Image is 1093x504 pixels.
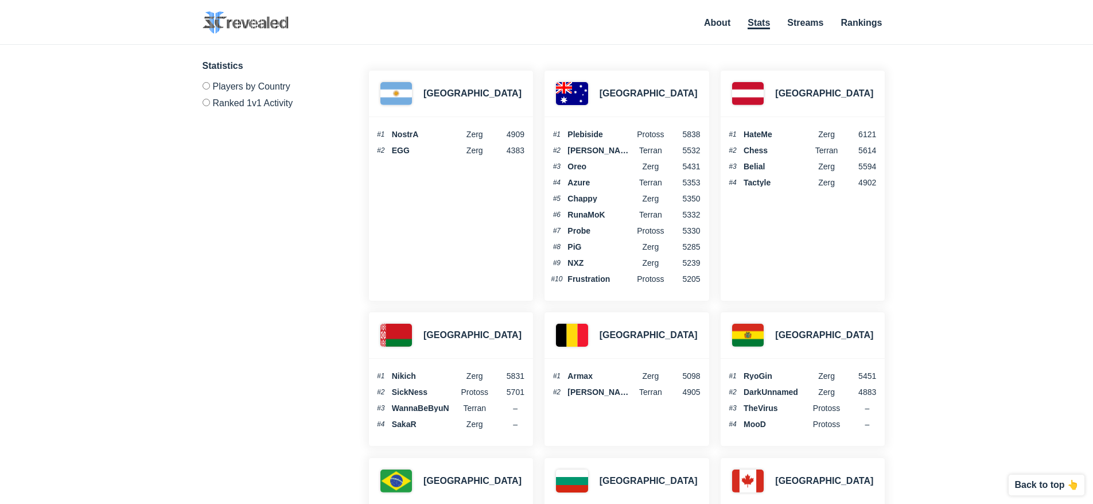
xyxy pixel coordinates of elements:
[550,147,563,154] span: #2
[634,388,667,396] span: Terran
[375,147,387,154] span: #2
[392,388,458,396] span: SickNess
[567,195,634,203] span: Chappy
[744,130,810,138] span: HateMe
[667,372,701,380] span: 5098
[458,146,491,154] span: Zerg
[744,388,810,396] span: DarkUnnamed
[550,373,563,379] span: #1
[567,162,634,170] span: Oreo
[550,195,563,202] span: #5
[726,179,739,186] span: #4
[491,130,524,138] span: 4909
[726,373,739,379] span: #1
[634,259,667,267] span: Zerg
[667,179,701,187] span: 5353
[843,146,876,154] span: 5614
[458,130,491,138] span: Zerg
[203,11,289,34] img: SC2 Revealed
[567,227,634,235] span: Probe
[810,420,843,428] span: Protoss
[458,404,491,412] span: Terran
[704,18,730,28] a: About
[667,146,701,154] span: 5532
[810,404,843,412] span: Protoss
[550,179,563,186] span: #4
[375,389,387,396] span: #2
[392,146,458,154] span: EGG
[567,388,634,396] span: [PERSON_NAME]
[423,474,522,488] h3: [GEOGRAPHIC_DATA]
[550,227,563,234] span: #7
[726,147,739,154] span: #2
[550,243,563,250] span: #8
[810,162,843,170] span: Zerg
[726,389,739,396] span: #2
[667,162,701,170] span: 5431
[600,474,698,488] h3: [GEOGRAPHIC_DATA]
[203,82,210,90] input: Players by Country
[841,18,882,28] a: Rankings
[491,388,524,396] span: 5701
[550,211,563,218] span: #6
[748,18,770,29] a: Stats
[550,131,563,138] span: #1
[667,259,701,267] span: 5239
[810,146,843,154] span: Terran
[458,388,491,396] span: Protoss
[550,276,563,282] span: #10
[375,421,387,428] span: #4
[634,243,667,251] span: Zerg
[634,146,667,154] span: terran
[567,130,634,138] span: Plebiside
[567,211,634,219] span: RunaMoK
[491,372,524,380] span: 5831
[567,146,634,154] span: [PERSON_NAME]
[634,275,667,283] span: Protoss
[843,372,876,380] span: 5451
[744,179,810,187] span: Tactyle
[865,404,869,413] span: –
[667,195,701,203] span: 5350
[843,179,876,187] span: 4902
[458,420,491,428] span: Zerg
[667,275,701,283] span: 5205
[203,94,340,108] label: Ranked 1v1 Activity
[634,211,667,219] span: Terran
[667,130,701,138] span: 5838
[726,421,739,428] span: #4
[203,82,340,94] label: Players by Country
[567,243,634,251] span: PiG
[810,372,843,380] span: Zerg
[634,195,667,203] span: Zerg
[600,87,698,100] h3: [GEOGRAPHIC_DATA]
[550,259,563,266] span: #9
[775,328,873,342] h3: [GEOGRAPHIC_DATA]
[810,179,843,187] span: Zerg
[667,388,701,396] span: 4905
[513,404,518,413] span: –
[843,130,876,138] span: 6121
[203,59,340,73] h3: Statistics
[775,87,873,100] h3: [GEOGRAPHIC_DATA]
[203,99,210,106] input: Ranked 1v1 Activity
[843,388,876,396] span: 4883
[744,372,810,380] span: RyoGin
[634,372,667,380] span: Zerg
[744,404,810,412] span: TheVirus
[744,146,810,154] span: Chess
[634,227,667,235] span: Protoss
[458,372,491,380] span: Zerg
[375,405,387,412] span: #3
[392,130,458,138] span: NostrA
[423,328,522,342] h3: [GEOGRAPHIC_DATA]
[392,420,458,428] span: SakaR
[667,227,701,235] span: 5330
[567,372,634,380] span: Armax
[744,162,810,170] span: Belial
[600,328,698,342] h3: [GEOGRAPHIC_DATA]
[865,420,869,429] span: –
[787,18,823,28] a: Streams
[550,389,563,396] span: #2
[375,131,387,138] span: #1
